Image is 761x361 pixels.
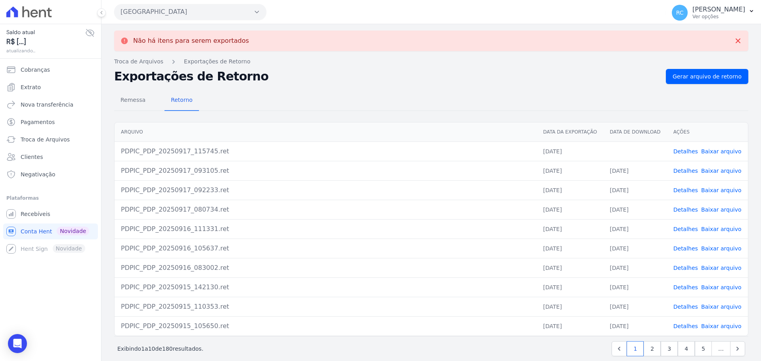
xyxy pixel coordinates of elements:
[701,245,742,252] a: Baixar arquivo
[21,170,55,178] span: Negativação
[141,346,145,352] span: 1
[673,73,742,80] span: Gerar arquivo de retorno
[695,341,712,356] a: 5
[673,168,698,174] a: Detalhes
[604,180,667,200] td: [DATE]
[164,90,199,111] a: Retorno
[604,239,667,258] td: [DATE]
[121,166,530,176] div: PDPIC_PDP_20250917_093105.ret
[133,37,249,45] p: Não há itens para serem exportados
[114,71,660,82] h2: Exportações de Retorno
[604,277,667,297] td: [DATE]
[701,168,742,174] a: Baixar arquivo
[3,206,98,222] a: Recebíveis
[673,187,698,193] a: Detalhes
[117,345,203,353] p: Exibindo a de resultados.
[21,153,43,161] span: Clientes
[644,341,661,356] a: 2
[114,57,748,66] nav: Breadcrumb
[666,69,748,84] a: Gerar arquivo de retorno
[6,36,85,47] span: R$ [...]
[21,210,50,218] span: Recebíveis
[692,13,745,20] p: Ver opções
[8,334,27,353] div: Open Intercom Messenger
[537,316,603,336] td: [DATE]
[701,187,742,193] a: Baixar arquivo
[676,10,684,15] span: RC
[3,149,98,165] a: Clientes
[537,239,603,258] td: [DATE]
[673,206,698,213] a: Detalhes
[21,66,50,74] span: Cobranças
[6,193,95,203] div: Plataformas
[21,83,41,91] span: Extrato
[537,122,603,142] th: Data da Exportação
[537,219,603,239] td: [DATE]
[121,185,530,195] div: PDPIC_PDP_20250917_092233.ret
[673,323,698,329] a: Detalhes
[701,148,742,155] a: Baixar arquivo
[3,62,98,78] a: Cobranças
[21,101,73,109] span: Nova transferência
[121,263,530,273] div: PDPIC_PDP_20250916_083002.ret
[730,341,745,356] a: Next
[148,346,155,352] span: 10
[121,302,530,311] div: PDPIC_PDP_20250915_110353.ret
[604,161,667,180] td: [DATE]
[701,226,742,232] a: Baixar arquivo
[604,219,667,239] td: [DATE]
[537,200,603,219] td: [DATE]
[6,47,85,54] span: atualizando...
[673,284,698,290] a: Detalhes
[3,132,98,147] a: Troca de Arquivos
[3,79,98,95] a: Extrato
[3,223,98,239] a: Conta Hent Novidade
[537,258,603,277] td: [DATE]
[121,283,530,292] div: PDPIC_PDP_20250915_142130.ret
[166,92,197,108] span: Retorno
[3,114,98,130] a: Pagamentos
[604,316,667,336] td: [DATE]
[673,304,698,310] a: Detalhes
[21,136,70,143] span: Troca de Arquivos
[604,200,667,219] td: [DATE]
[6,62,95,257] nav: Sidebar
[121,147,530,156] div: PDPIC_PDP_20250917_115745.ret
[121,224,530,234] div: PDPIC_PDP_20250916_111331.ret
[21,118,55,126] span: Pagamentos
[673,265,698,271] a: Detalhes
[665,2,761,24] button: RC [PERSON_NAME] Ver opções
[537,180,603,200] td: [DATE]
[116,92,150,108] span: Remessa
[667,122,748,142] th: Ações
[604,297,667,316] td: [DATE]
[3,97,98,113] a: Nova transferência
[57,227,89,235] span: Novidade
[114,4,266,20] button: [GEOGRAPHIC_DATA]
[537,161,603,180] td: [DATE]
[115,122,537,142] th: Arquivo
[6,28,85,36] span: Saldo atual
[701,284,742,290] a: Baixar arquivo
[701,323,742,329] a: Baixar arquivo
[673,148,698,155] a: Detalhes
[692,6,745,13] p: [PERSON_NAME]
[537,141,603,161] td: [DATE]
[121,205,530,214] div: PDPIC_PDP_20250917_080734.ret
[537,277,603,297] td: [DATE]
[678,341,695,356] a: 4
[537,297,603,316] td: [DATE]
[701,206,742,213] a: Baixar arquivo
[627,341,644,356] a: 1
[604,122,667,142] th: Data de Download
[3,166,98,182] a: Negativação
[114,57,163,66] a: Troca de Arquivos
[21,227,52,235] span: Conta Hent
[701,265,742,271] a: Baixar arquivo
[184,57,250,66] a: Exportações de Retorno
[673,245,698,252] a: Detalhes
[162,346,173,352] span: 180
[701,304,742,310] a: Baixar arquivo
[604,258,667,277] td: [DATE]
[114,90,152,111] a: Remessa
